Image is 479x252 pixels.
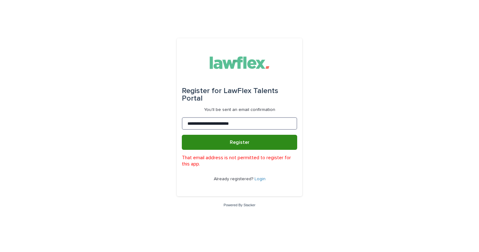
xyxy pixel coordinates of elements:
[182,155,297,167] p: That email address is not permitted to register for this app.
[214,177,255,181] span: Already registered?
[182,87,222,95] span: Register for
[204,107,275,113] p: You'll be sent an email confirmation
[182,135,297,150] button: Register
[224,203,255,207] a: Powered By Stacker
[230,140,250,145] span: Register
[182,82,297,107] div: LawFlex Talents Portal
[204,53,275,72] img: Gnvw4qrBSHOAfo8VMhG6
[255,177,266,181] a: Login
